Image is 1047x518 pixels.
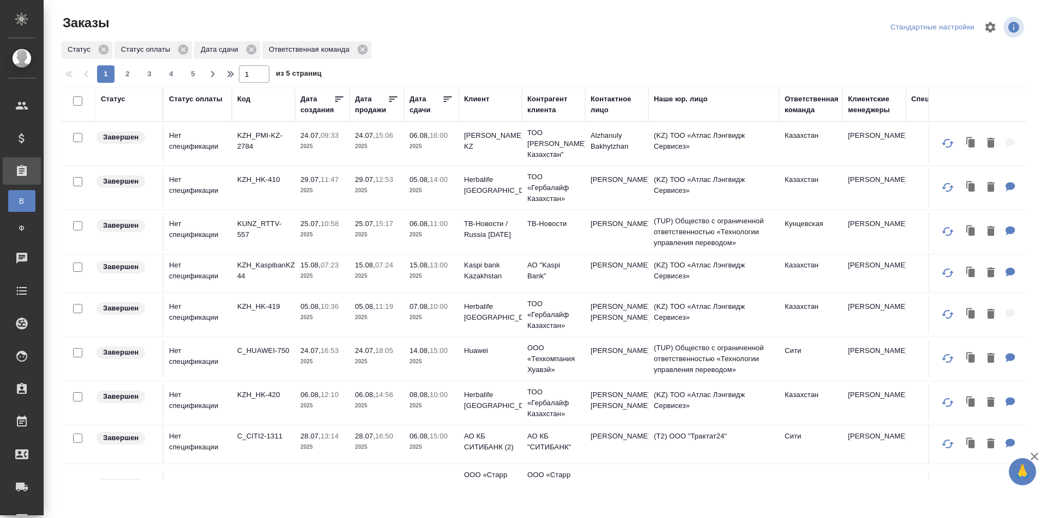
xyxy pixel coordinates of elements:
p: 2025 [410,185,453,196]
p: ООО «Старр Интернэшнл Инвестмент Эдва... [527,470,580,513]
p: 07.08, [410,302,430,310]
button: 3 [141,65,158,83]
div: Статус [101,94,125,105]
button: Клонировать [961,392,982,414]
div: Спецификация [911,94,965,105]
p: KZH_PMI-KZ-2784 [237,130,290,152]
td: [PERSON_NAME] [PERSON_NAME] [585,296,648,334]
td: (KZ) ТОО «Атлас Лэнгвидж Сервисез» [648,384,779,422]
td: [PERSON_NAME] [585,213,648,251]
button: Обновить [935,478,961,504]
p: Завершен [103,176,139,187]
td: [PERSON_NAME] [843,384,906,422]
p: Завершен [103,132,139,143]
td: Сити [779,472,843,510]
td: [PERSON_NAME] [585,472,648,510]
p: KZH_HK-420 [237,389,290,400]
p: ТВ-Новости / Russia [DATE] [464,218,516,240]
td: [PERSON_NAME] [843,213,906,251]
p: 2025 [300,229,344,240]
td: Нет спецификации [164,254,232,292]
p: Kaspi bank Kazakhstan [464,260,516,282]
p: 10:36 [321,302,339,310]
td: [PERSON_NAME] [843,169,906,207]
td: [PERSON_NAME] [585,169,648,207]
div: Дата продажи [355,94,388,115]
p: 13:00 [430,261,448,269]
td: [PERSON_NAME] [843,340,906,378]
div: Ответственная команда [262,41,371,59]
p: 2025 [355,229,399,240]
td: Сити [779,425,843,464]
td: Сити [779,340,843,378]
p: Завершен [103,391,139,402]
button: Удалить [982,433,1000,455]
p: 31.07, [355,479,375,487]
p: 24.07, [300,346,321,355]
td: (KZ) ТОО «Атлас Лэнгвидж Сервисез» [648,296,779,334]
a: В [8,190,35,212]
p: ТОО «Гербалайф Казахстан» [527,387,580,419]
span: 3 [141,69,158,80]
p: 2025 [300,271,344,282]
td: Нет спецификации [164,213,232,251]
p: 14:56 [375,391,393,399]
p: 2025 [355,141,399,152]
a: Ф [8,217,35,239]
button: Удалить [982,303,1000,326]
div: Выставляет КМ при направлении счета или после выполнения всех работ/сдачи заказа клиенту. Окончат... [95,478,157,492]
button: Удалить [982,480,1000,502]
p: Завершен [103,220,139,231]
div: Клиентские менеджеры [848,94,900,115]
p: 2025 [300,312,344,323]
span: Заказы [60,14,109,32]
div: Выставляет КМ при направлении счета или после выполнения всех работ/сдачи заказа клиенту. Окончат... [95,431,157,446]
p: Завершен [103,432,139,443]
p: ТОО «Гербалайф Казахстан» [527,298,580,331]
p: 29.07, [300,175,321,184]
div: Дата сдачи [410,94,442,115]
p: Статус [68,44,94,55]
p: C_HUAWEI-750 [237,345,290,356]
p: KZH_KaspibanKZ-44 [237,260,290,282]
td: Нет спецификации [164,472,232,510]
p: 24.07, [355,131,375,139]
button: Обновить [935,260,961,286]
p: 31.07, [300,479,321,487]
span: 5 [184,69,202,80]
td: [PERSON_NAME] [843,425,906,464]
button: Клонировать [961,433,982,455]
p: 08.08, [410,479,430,487]
div: split button [888,19,977,36]
td: (МБ) ООО "Монблан" [648,472,779,510]
p: ООО «Старр Интернэшнл Инвестмент Эдва... [464,470,516,513]
button: Удалить [982,221,1000,243]
p: 12:10 [321,391,339,399]
p: 28.07, [300,432,321,440]
p: KZH_HK-410 [237,174,290,185]
td: (KZ) ТОО «Атлас Лэнгвидж Сервисез» [648,254,779,292]
p: ООО «Техкомпания Хуавэй» [527,343,580,375]
p: Завершен [103,479,139,490]
p: 15:17 [375,220,393,228]
td: (KZ) ТОО «Атлас Лэнгвидж Сервисез» [648,169,779,207]
p: Завершен [103,261,139,272]
div: Дата создания [300,94,334,115]
p: 2025 [410,442,453,453]
p: 16:00 [430,131,448,139]
p: 2025 [355,271,399,282]
div: Дата сдачи [194,41,260,59]
td: Казахстан [779,169,843,207]
div: Выставляет КМ при направлении счета или после выполнения всех работ/сдачи заказа клиенту. Окончат... [95,174,157,189]
p: Herbalife [GEOGRAPHIC_DATA] [464,301,516,323]
p: 25.07, [355,220,375,228]
button: 🙏 [1009,458,1036,485]
p: 07:24 [375,261,393,269]
div: Выставляет КМ при направлении счета или после выполнения всех работ/сдачи заказа клиенту. Окончат... [95,218,157,233]
span: 4 [163,69,180,80]
button: Удалить [982,132,1000,155]
td: [PERSON_NAME] [585,425,648,464]
div: Контактное лицо [591,94,643,115]
p: 24.07, [355,346,375,355]
p: C_istern-yrop-1 [237,478,290,489]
